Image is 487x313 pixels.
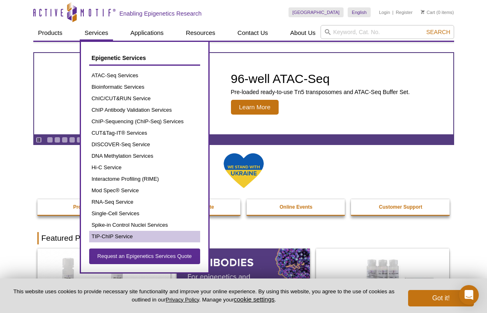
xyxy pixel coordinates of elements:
[89,127,200,139] a: CUT&Tag-IT® Services
[289,7,344,17] a: [GEOGRAPHIC_DATA]
[37,232,450,244] h2: Featured Products
[169,204,214,210] strong: Epi-Services Quote
[89,70,200,81] a: ATAC-Seq Services
[181,25,220,41] a: Resources
[421,7,454,17] li: (0 items)
[36,137,42,143] a: Toggle autoplay
[77,63,180,124] img: Active Motif Kit photo
[223,152,264,189] img: We Stand With Ukraine
[69,137,75,143] a: Go to slide 4
[421,9,435,15] a: Cart
[89,150,200,162] a: DNA Methylation Services
[247,199,346,215] a: Online Events
[348,7,371,17] a: English
[76,137,83,143] a: Go to slide 5
[54,137,60,143] a: Go to slide 2
[37,199,137,215] a: Promotions
[396,9,413,15] a: Register
[89,196,200,208] a: RNA-Seq Service
[89,162,200,173] a: Hi-C Service
[426,29,450,35] span: Search
[234,296,275,303] button: cookie settings
[89,185,200,196] a: Mod Spec® Service
[459,285,479,305] div: Open Intercom Messenger
[285,25,321,41] a: About Us
[34,53,453,134] article: 96-well ATAC-Seq
[351,199,450,215] a: Customer Support
[92,55,146,61] span: Epigenetic Services
[279,204,312,210] strong: Online Events
[80,25,113,41] a: Services
[424,28,452,36] button: Search
[62,137,68,143] a: Go to slide 3
[89,93,200,104] a: ChIC/CUT&RUN Service
[89,104,200,116] a: ChIP Antibody Validation Services
[34,53,453,134] a: Active Motif Kit photo 96-well ATAC-Seq Pre-loaded ready-to-use Tn5 transposomes and ATAC-Seq Buf...
[233,25,273,41] a: Contact Us
[321,25,454,39] input: Keyword, Cat. No.
[166,297,199,303] a: Privacy Policy
[392,7,394,17] li: |
[89,139,200,150] a: DISCOVER-Seq Service
[89,173,200,185] a: Interactome Profiling (RIME)
[33,25,67,41] a: Products
[408,290,474,306] button: Got it!
[89,116,200,127] a: ChIP-Sequencing (ChIP-Seq) Services
[89,219,200,231] a: Spike-in Control Nuclei Services
[89,50,200,66] a: Epigenetic Services
[73,204,101,210] strong: Promotions
[89,81,200,93] a: Bioinformatic Services
[231,88,410,96] p: Pre-loaded ready-to-use Tn5 transposomes and ATAC-Seq Buffer Set.
[421,10,425,14] img: Your Cart
[89,231,200,242] a: TIP-ChIP Service
[13,288,395,304] p: This website uses cookies to provide necessary site functionality and improve your online experie...
[89,249,200,264] a: Request an Epigenetics Services Quote
[231,100,279,115] span: Learn More
[379,204,422,210] strong: Customer Support
[125,25,168,41] a: Applications
[120,10,202,17] h2: Enabling Epigenetics Research
[47,137,53,143] a: Go to slide 1
[89,208,200,219] a: Single-Cell Services
[379,9,390,15] a: Login
[231,73,410,85] h2: 96-well ATAC-Seq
